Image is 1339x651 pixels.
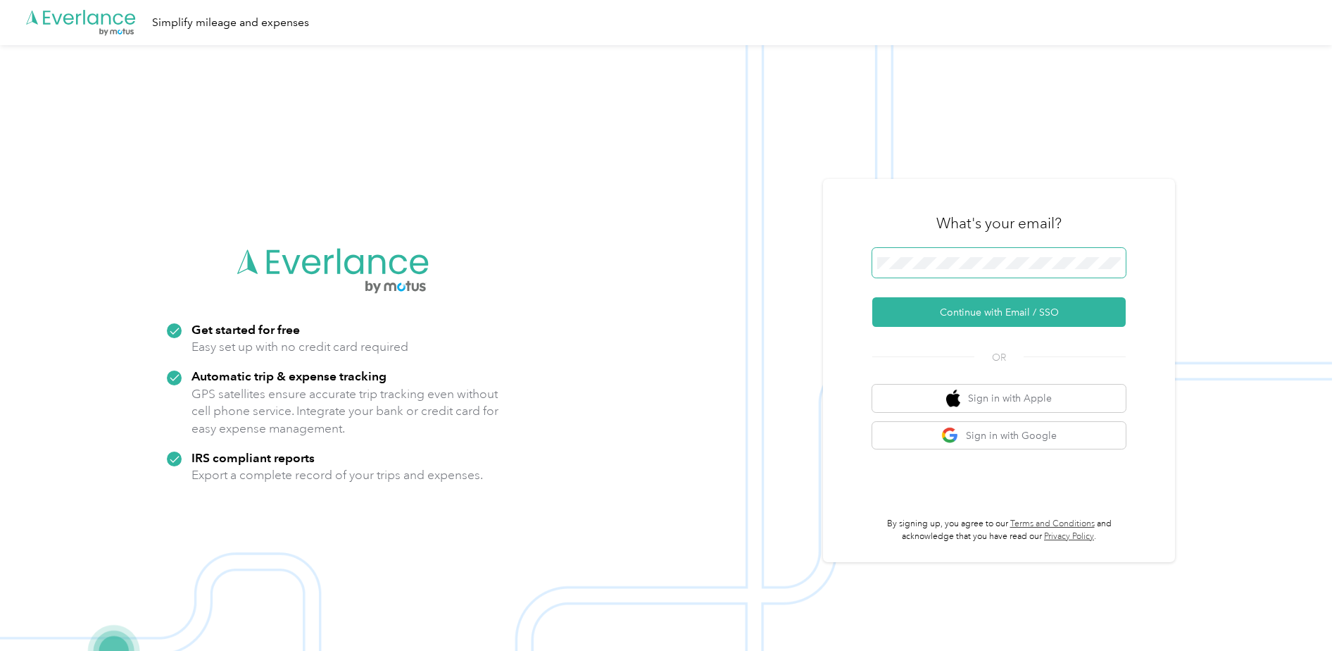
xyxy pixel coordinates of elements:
p: GPS satellites ensure accurate trip tracking even without cell phone service. Integrate your bank... [191,385,499,438]
strong: Automatic trip & expense tracking [191,368,386,383]
span: OR [974,350,1024,365]
p: Export a complete record of your trips and expenses. [191,466,483,484]
p: Easy set up with no credit card required [191,338,408,356]
strong: IRS compliant reports [191,450,315,465]
h3: What's your email? [936,213,1062,233]
button: Continue with Email / SSO [872,297,1126,327]
a: Terms and Conditions [1010,519,1095,529]
a: Privacy Policy [1044,531,1094,542]
strong: Get started for free [191,322,300,337]
button: apple logoSign in with Apple [872,385,1126,412]
div: Simplify mileage and expenses [152,14,309,32]
img: google logo [941,427,959,445]
button: google logoSign in with Google [872,422,1126,449]
img: apple logo [946,390,960,407]
p: By signing up, you agree to our and acknowledge that you have read our . [872,518,1126,542]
